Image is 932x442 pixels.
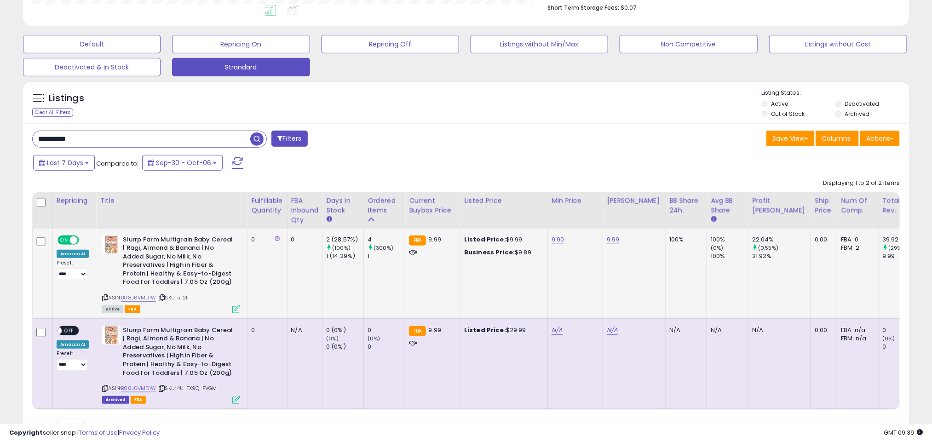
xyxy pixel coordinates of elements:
[157,385,217,392] span: | SKU: 4U-TX9Q-FVGM
[409,235,426,246] small: FBA
[607,235,620,244] a: 9.99
[815,196,833,215] div: Ship Price
[326,235,363,244] div: 2 (28.57%)
[131,396,146,404] span: FBA
[121,294,156,302] a: B08J6VMD1W
[123,326,235,379] b: Slurrp Farm Multigrain Baby Cereal | Ragi, Almond & Banana | No Added Sugar, No Milk, No Preserva...
[762,89,909,98] p: Listing States:
[62,327,76,334] span: OFF
[332,244,351,252] small: (100%)
[882,326,920,334] div: 0
[888,244,912,252] small: (299.6%)
[58,236,70,244] span: ON
[823,179,900,188] div: Displaying 1 to 2 of 2 items
[841,196,874,215] div: Num of Comp.
[771,100,788,108] label: Active
[882,343,920,351] div: 0
[23,58,161,76] button: Deactivated & In Stock
[156,158,211,167] span: Sep-30 - Oct-06
[884,428,923,437] span: 2025-10-14 09:39 GMT
[102,235,240,312] div: ASIN:
[607,196,662,206] div: [PERSON_NAME]
[374,244,393,252] small: (300%)
[815,326,830,334] div: 0.00
[326,326,363,334] div: 0 (0%)
[845,110,869,118] label: Archived
[409,326,426,336] small: FBA
[711,235,748,244] div: 100%
[882,252,920,260] div: 9.99
[752,235,811,244] div: 22.04%
[102,326,121,344] img: 41OMWrJjQLL._SL40_.jpg
[464,326,506,334] b: Listed Price:
[464,235,506,244] b: Listed Price:
[102,326,240,403] div: ASIN:
[464,248,541,257] div: $9.89
[172,58,310,76] button: Strandard
[49,92,84,105] h5: Listings
[9,428,43,437] strong: Copyright
[368,343,405,351] div: 0
[822,134,851,143] span: Columns
[882,196,916,215] div: Total Rev.
[845,100,879,108] label: Deactivated
[102,235,121,254] img: 41OMWrJjQLL._SL40_.jpg
[711,252,748,260] div: 100%
[607,326,618,335] a: N/A
[621,3,637,12] span: $0.07
[552,326,563,335] a: N/A
[816,131,859,146] button: Columns
[464,196,544,206] div: Listed Price
[464,235,541,244] div: $9.99
[428,235,441,244] span: 9.99
[96,159,138,168] span: Compared to:
[291,326,316,334] div: N/A
[464,326,541,334] div: $29.99
[368,196,401,215] div: Ordered Items
[752,196,807,215] div: Profit [PERSON_NAME]
[102,396,129,404] span: Listings that have been deleted from Seller Central
[326,343,363,351] div: 0 (0%)
[841,326,871,334] div: FBA: n/a
[123,235,235,289] b: Slurrp Farm Multigrain Baby Cereal | Ragi, Almond & Banana | No Added Sugar, No Milk, No Preserva...
[841,244,871,252] div: FBM: 2
[291,235,316,244] div: 0
[711,215,716,224] small: Avg BB Share.
[815,235,830,244] div: 0.00
[368,235,405,244] div: 4
[711,244,724,252] small: (0%)
[79,428,118,437] a: Terms of Use
[326,252,363,260] div: 1 (14.29%)
[368,335,380,342] small: (0%)
[326,335,339,342] small: (0%)
[57,260,89,280] div: Preset:
[322,35,459,53] button: Repricing Off
[548,4,620,11] b: Short Term Storage Fees:
[766,131,814,146] button: Save View
[326,196,360,215] div: Days In Stock
[57,340,89,349] div: Amazon AI
[882,335,895,342] small: (0%)
[669,235,700,244] div: 100%
[57,250,89,258] div: Amazon AI
[157,294,187,301] span: | SKU: sf21
[758,244,778,252] small: (0.55%)
[142,155,223,171] button: Sep-30 - Oct-06
[752,252,811,260] div: 21.92%
[669,196,703,215] div: BB Share 24h.
[769,35,907,53] button: Listings without Cost
[119,428,160,437] a: Privacy Policy
[33,155,95,171] button: Last 7 Days
[78,236,92,244] span: OFF
[409,196,456,215] div: Current Buybox Price
[464,248,515,257] b: Business Price:
[860,131,900,146] button: Actions
[368,326,405,334] div: 0
[102,305,123,313] span: All listings currently available for purchase on Amazon
[291,196,319,225] div: FBA inbound Qty
[326,215,332,224] small: Days In Stock.
[39,422,105,431] span: Show: entries
[368,252,405,260] div: 1
[32,108,73,117] div: Clear All Filters
[100,196,243,206] div: Title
